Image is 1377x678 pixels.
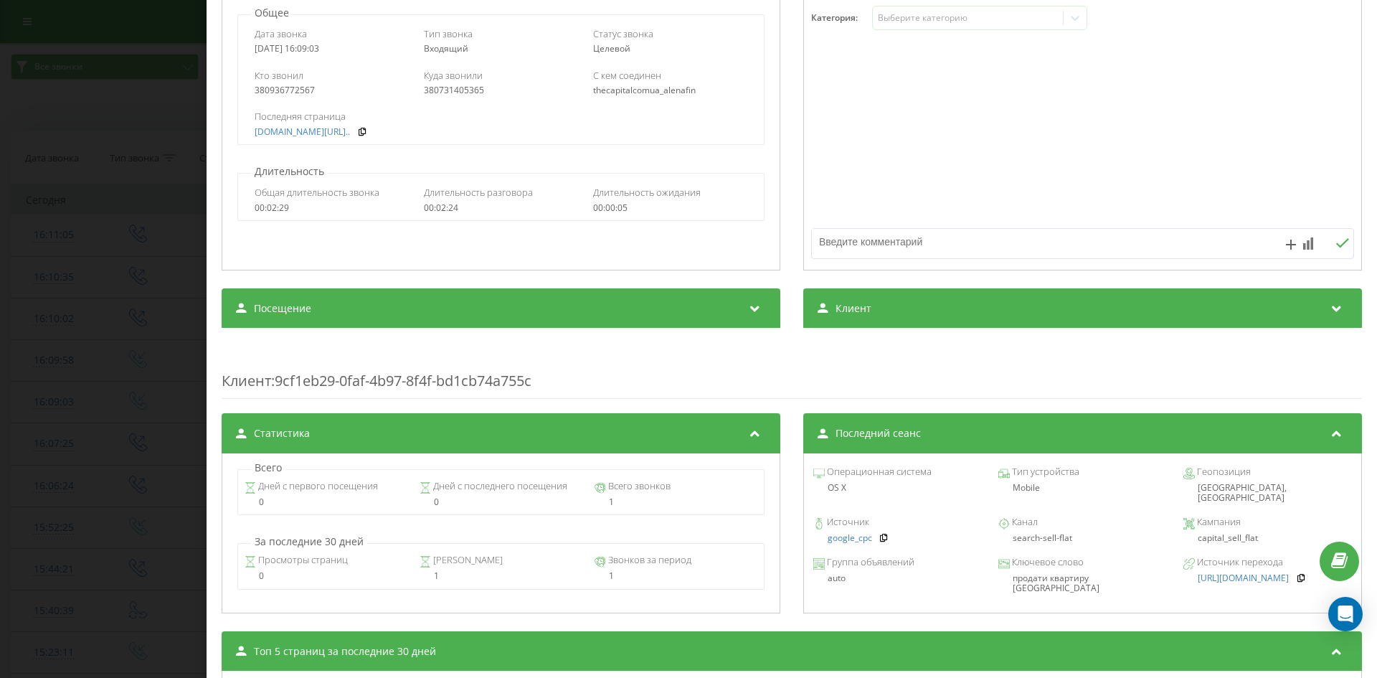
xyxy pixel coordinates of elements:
[998,483,1167,493] div: Mobile
[1010,465,1079,479] span: Тип устройства
[593,186,701,199] span: Длительность ожидания
[1183,483,1352,504] div: [GEOGRAPHIC_DATA], [GEOGRAPHIC_DATA]
[255,203,409,213] div: 00:02:29
[251,164,328,179] p: Длительность
[431,553,503,568] span: [PERSON_NAME]
[256,553,348,568] span: Просмотры страниц
[825,465,932,479] span: Операционная система
[595,571,757,581] div: 1
[595,497,757,507] div: 1
[1195,555,1283,570] span: Источник перехода
[606,553,691,568] span: Звонков за период
[245,571,407,581] div: 0
[593,203,747,213] div: 00:00:05
[1328,597,1363,631] div: Open Intercom Messenger
[255,27,307,40] span: Дата звонка
[1010,555,1084,570] span: Ключевое слово
[245,497,407,507] div: 0
[593,85,747,95] div: thecapitalcomua_alenafin
[255,85,409,95] div: 380936772567
[424,42,468,55] span: Входящий
[420,497,582,507] div: 0
[254,301,311,316] span: Посещение
[1195,515,1241,529] span: Кампания
[998,533,1167,543] div: search-sell-flat
[251,535,367,549] p: За последние 30 дней
[836,301,871,316] span: Клиент
[1195,465,1251,479] span: Геопозиция
[251,461,285,475] p: Всего
[998,573,1167,594] div: продати квартиру [GEOGRAPHIC_DATA]
[255,127,350,137] a: [DOMAIN_NAME][URL]..
[431,479,567,494] span: Дней с последнего посещения
[825,515,869,529] span: Источник
[424,85,578,95] div: 380731405365
[825,555,914,570] span: Группа объявлений
[254,644,436,659] span: Топ 5 страниц за последние 30 дней
[1198,573,1289,583] a: [URL][DOMAIN_NAME]
[424,69,483,82] span: Куда звонили
[254,426,310,441] span: Статистика
[836,426,921,441] span: Последний сеанс
[255,44,409,54] div: [DATE] 16:09:03
[255,186,379,199] span: Общая длительность звонка
[424,27,473,40] span: Тип звонка
[255,110,346,123] span: Последняя страница
[222,371,271,390] span: Клиент
[424,186,533,199] span: Длительность разговора
[878,12,1057,24] div: Выберите категорию
[606,479,671,494] span: Всего звонков
[1183,533,1352,543] div: capital_sell_flat
[256,479,378,494] span: Дней с первого посещения
[811,13,872,23] h4: Категория :
[593,69,661,82] span: С кем соединен
[222,342,1362,399] div: : 9cf1eb29-0faf-4b97-8f4f-bd1cb74a755c
[593,27,653,40] span: Статус звонка
[813,483,982,493] div: OS X
[255,69,303,82] span: Кто звонил
[251,6,293,20] p: Общее
[1010,515,1038,529] span: Канал
[420,571,582,581] div: 1
[424,203,578,213] div: 00:02:24
[593,42,630,55] span: Целевой
[813,573,982,583] div: auto
[828,533,872,543] a: google_cpc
